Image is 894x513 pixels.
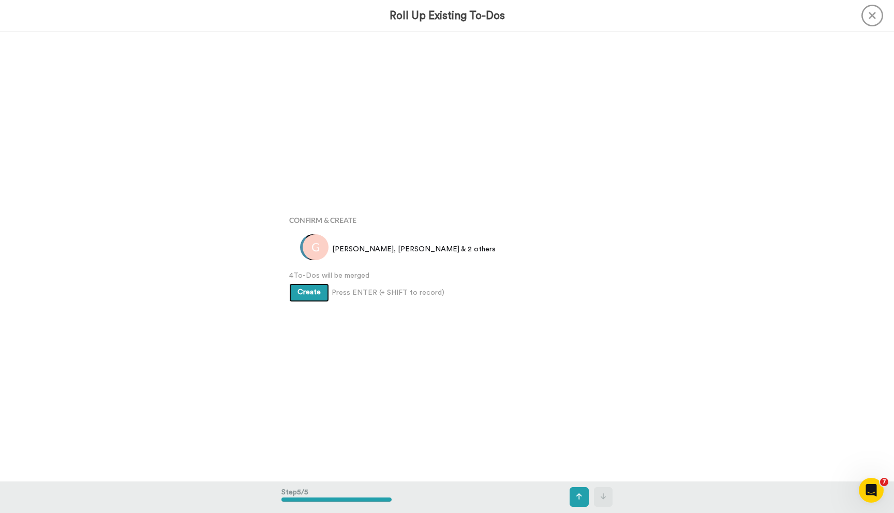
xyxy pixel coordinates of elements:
iframe: Intercom live chat [859,478,884,503]
h4: Confirm & Create [289,216,605,224]
span: Press ENTER (+ SHIFT to record) [332,288,444,298]
span: 4 To-Dos will be merged [289,270,605,281]
img: g.png [303,234,329,260]
img: 423c35b6-c7c7-4e8c-9d95-d45adcfdc90b.jpg [300,234,326,260]
span: [PERSON_NAME], [PERSON_NAME] & 2 others [332,244,496,254]
span: Create [297,289,321,296]
div: Step 5 / 5 [281,482,392,512]
span: 7 [880,478,888,486]
h3: Roll Up Existing To-Dos [390,10,505,22]
button: Create [289,283,329,302]
img: a63b5399-dbbe-4832-ac0a-c86feea04923.png [299,234,324,260]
